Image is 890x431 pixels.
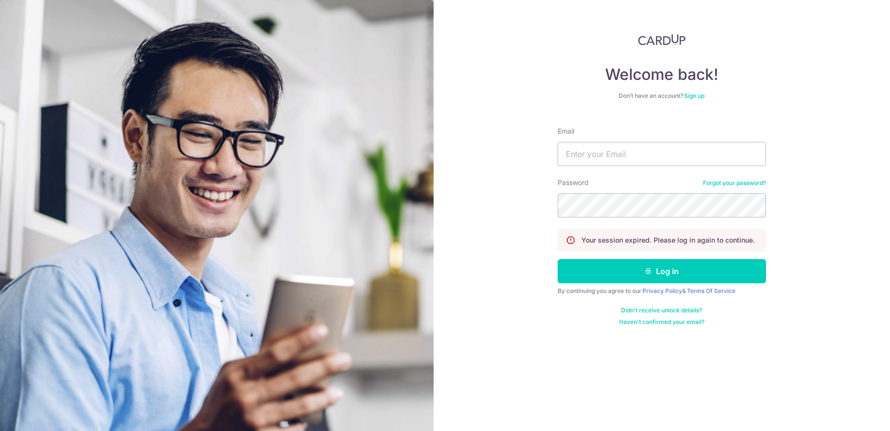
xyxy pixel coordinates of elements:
label: Password [558,178,589,187]
img: CardUp Logo [638,34,686,46]
input: Enter your Email [558,142,766,166]
div: By continuing you agree to our & [558,287,766,295]
a: Didn't receive unlock details? [621,307,702,314]
a: Sign up [684,92,704,99]
button: Log in [558,259,766,283]
a: Forgot your password? [703,179,766,187]
a: Privacy Policy [642,287,682,294]
label: Email [558,126,574,136]
div: Don’t have an account? [558,92,766,100]
h4: Welcome back! [558,65,766,84]
p: Your session expired. Please log in again to continue. [581,235,755,245]
a: Haven't confirmed your email? [619,318,704,326]
a: Terms Of Service [687,287,735,294]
